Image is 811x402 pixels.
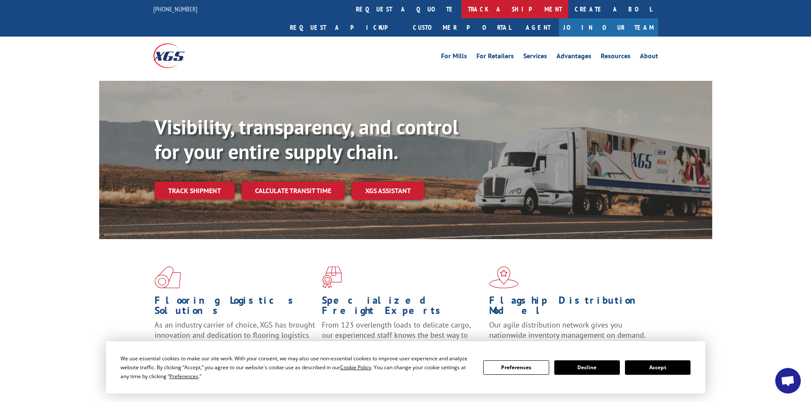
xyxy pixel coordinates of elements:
[559,18,658,37] a: Join Our Team
[340,364,371,371] span: Cookie Policy
[155,114,459,165] b: Visibility, transparency, and control for your entire supply chain.
[640,53,658,62] a: About
[489,266,519,288] img: xgs-icon-flagship-distribution-model-red
[775,368,801,393] div: Open chat
[407,18,517,37] a: Customer Portal
[155,295,315,320] h1: Flooring Logistics Solutions
[322,320,483,358] p: From 123 overlength loads to delicate cargo, our experienced staff knows the best way to move you...
[322,295,483,320] h1: Specialized Freight Experts
[155,320,315,350] span: As an industry carrier of choice, XGS has brought innovation and dedication to flooring logistics...
[106,341,705,393] div: Cookie Consent Prompt
[601,53,630,62] a: Resources
[483,360,549,375] button: Preferences
[155,266,181,288] img: xgs-icon-total-supply-chain-intelligence-red
[241,182,345,200] a: Calculate transit time
[625,360,691,375] button: Accept
[352,182,424,200] a: XGS ASSISTANT
[489,295,650,320] h1: Flagship Distribution Model
[322,266,342,288] img: xgs-icon-focused-on-flooring-red
[489,320,646,340] span: Our agile distribution network gives you nationwide inventory management on demand.
[476,53,514,62] a: For Retailers
[120,354,473,381] div: We use essential cookies to make our site work. With your consent, we may also use non-essential ...
[155,182,235,200] a: Track shipment
[153,5,198,13] a: [PHONE_NUMBER]
[554,360,620,375] button: Decline
[169,373,198,380] span: Preferences
[556,53,591,62] a: Advantages
[517,18,559,37] a: Agent
[441,53,467,62] a: For Mills
[523,53,547,62] a: Services
[284,18,407,37] a: Request a pickup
